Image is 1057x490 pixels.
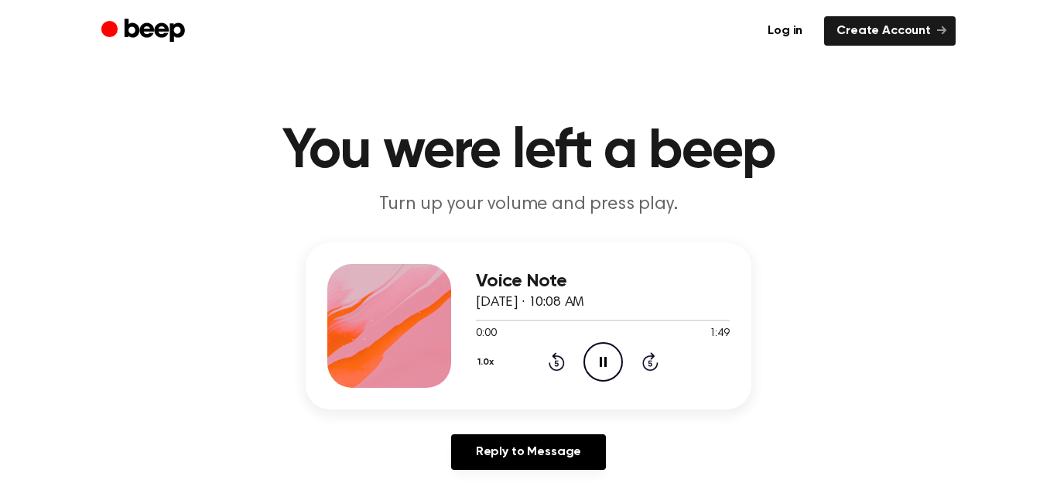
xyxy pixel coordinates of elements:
a: Create Account [824,16,956,46]
button: 1.0x [476,349,500,375]
h3: Voice Note [476,271,730,292]
p: Turn up your volume and press play. [231,192,826,218]
h1: You were left a beep [132,124,925,180]
span: [DATE] · 10:08 AM [476,296,584,310]
span: 1:49 [710,326,730,342]
a: Reply to Message [451,434,606,470]
a: Beep [101,16,189,46]
a: Log in [755,16,815,46]
span: 0:00 [476,326,496,342]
